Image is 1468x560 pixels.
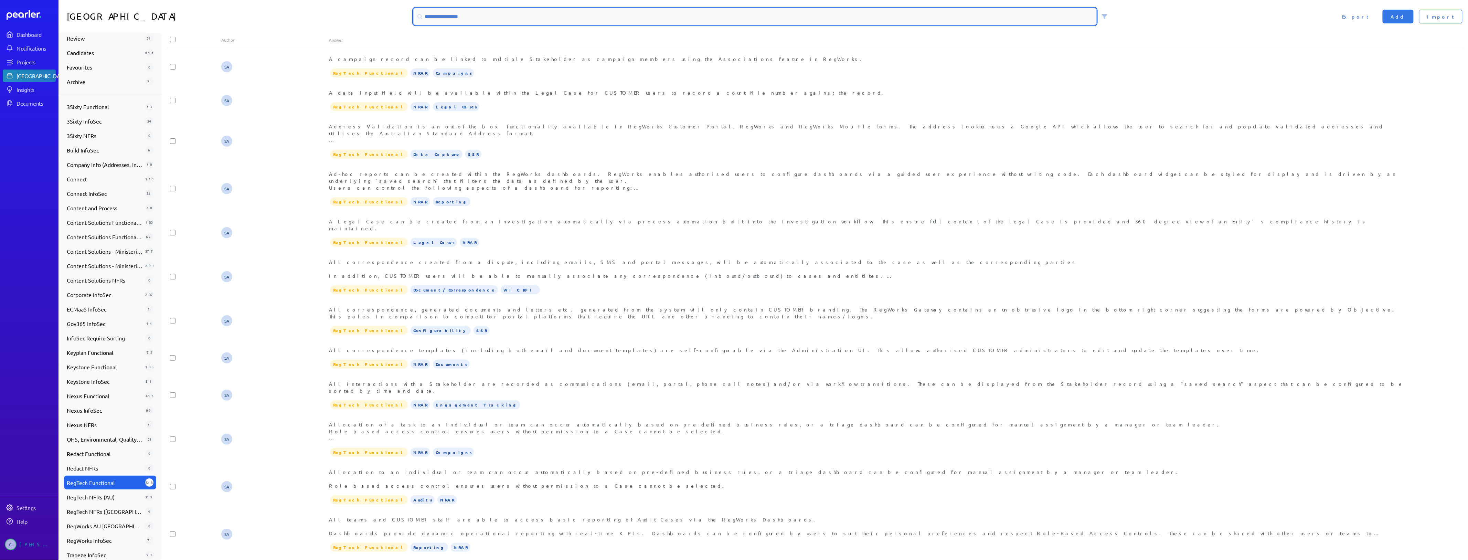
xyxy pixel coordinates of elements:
div: All correspondence created from a dispute, including emails, SMS and portal messages, will be aut... [329,258,1408,279]
span: Trapeze InfoSec [67,551,142,559]
div: Ad-hoc reports can be created within the RegWorks dashboards. RegWorks enables authorised users t... [329,170,1408,191]
span: Carolina Irigoyen [5,539,17,550]
span: NRAR [460,238,479,247]
span: Gov365 InfoSec [67,319,142,328]
span: RegTech Functional [330,495,408,504]
span: Build InfoSec [67,146,142,154]
div: 67 [145,233,153,241]
span: Keystone Functional [67,363,142,371]
span: RegTech Functional [330,68,408,77]
div: Projects [17,59,55,65]
span: RegTech NFRs (AU) [67,493,142,501]
span: RegTech Functional [330,448,408,457]
span: NRAR [411,360,430,369]
div: 0 [145,276,153,284]
span: Configurability [411,326,471,335]
span: Import [1427,13,1454,20]
div: 182 [145,363,153,371]
span: RegTech NFRs ([GEOGRAPHIC_DATA]) [67,507,142,516]
span: Content Solutions - Ministerials - Non Functional [67,262,142,270]
div: 6 [145,146,153,154]
a: Help [3,515,56,528]
span: RegTech Functional [330,400,408,409]
div: 32 [145,189,153,198]
div: 81 [145,377,153,385]
span: 3Sixty NFRs [67,131,142,140]
div: All correspondence templates (including both email and document templates) are self-configurable ... [329,347,1408,353]
span: Content Solutions NFRs [67,276,142,284]
span: Candidates [67,49,142,57]
div: 377 [145,247,153,255]
span: Steve Ackermann [221,61,232,72]
div: 51 [145,34,153,42]
span: Steve Ackermann [221,529,232,540]
span: RegWorks AU [GEOGRAPHIC_DATA] [67,522,142,530]
span: NRAR [411,448,430,457]
span: NRAR [437,495,457,504]
span: NRAR [411,102,430,111]
div: [GEOGRAPHIC_DATA] [17,72,68,79]
div: Notifications [17,45,55,52]
span: Steve Ackermann [221,481,232,492]
div: 0 [145,131,153,140]
div: 70 [145,204,153,212]
div: 0 [145,63,153,71]
span: Reporting [433,197,470,206]
span: Nexus NFRs [67,421,142,429]
div: Insights [17,86,55,93]
span: Favourites [67,63,142,71]
div: A data input field will be available within the Legal Case for CUSTOMER users to record a court f... [329,89,1408,96]
span: Reporting [411,543,448,552]
span: RegTech Functional [330,285,408,294]
div: 95 [145,551,153,559]
div: 7 [145,536,153,545]
div: 13 [145,103,153,111]
div: 34 [145,117,153,125]
span: 3Sixty Functional [67,103,142,111]
span: RegTech Functional [330,150,408,159]
div: All correspondence, generated documents and letters etc. generated from the system will only cont... [329,306,1408,320]
span: NRAR [411,197,430,206]
span: Connect InfoSec [67,189,142,198]
span: Content and Process [67,204,142,212]
span: Steve Ackermann [221,352,232,363]
div: [PERSON_NAME] [19,539,54,550]
div: 237 [145,290,153,299]
div: 115 [145,175,153,183]
a: Settings [3,501,56,514]
a: CI[PERSON_NAME] [3,536,56,553]
span: Steve Ackermann [221,136,232,147]
div: 7 [145,77,153,86]
span: Data Capture [411,150,462,159]
span: Audits [411,495,435,504]
span: NRAR [411,68,430,77]
div: 415 [145,392,153,400]
div: A Legal Case can be created from an Investigation automatically via process automation built into... [329,218,1408,232]
button: Export [1334,10,1377,23]
div: A campaign record can be linked to multiple Stakeholder as campaign members using the Association... [329,55,1408,62]
span: WIC RFI [501,285,540,294]
span: Company Info (Addresses, Insurance, etc) [67,160,142,169]
span: Steve Ackermann [221,390,232,401]
span: Campaigns [433,68,474,77]
button: Add [1383,10,1414,23]
a: Insights [3,83,56,96]
div: 14 [145,319,153,328]
span: RegTech Functional [330,326,408,335]
div: Allocation of a task to an individual or team can occur automatically based on pre-defined busine... [329,421,1408,442]
span: Documents [433,360,470,369]
span: Engagement Tracking [433,400,520,409]
div: 1 [145,305,153,313]
div: 270 [145,262,153,270]
span: Content Solutions - Ministerials - Functional [67,247,142,255]
span: Steve Ackermann [221,315,232,326]
div: 528 [145,478,153,487]
span: Keyplan Functional [67,348,142,357]
div: 53 [145,435,153,443]
div: 0 [145,464,153,472]
span: Steve Ackermann [221,434,232,445]
span: Archive [67,77,142,86]
div: 4 [145,507,153,516]
span: Nexus InfoSec [67,406,142,414]
div: 0 [145,334,153,342]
